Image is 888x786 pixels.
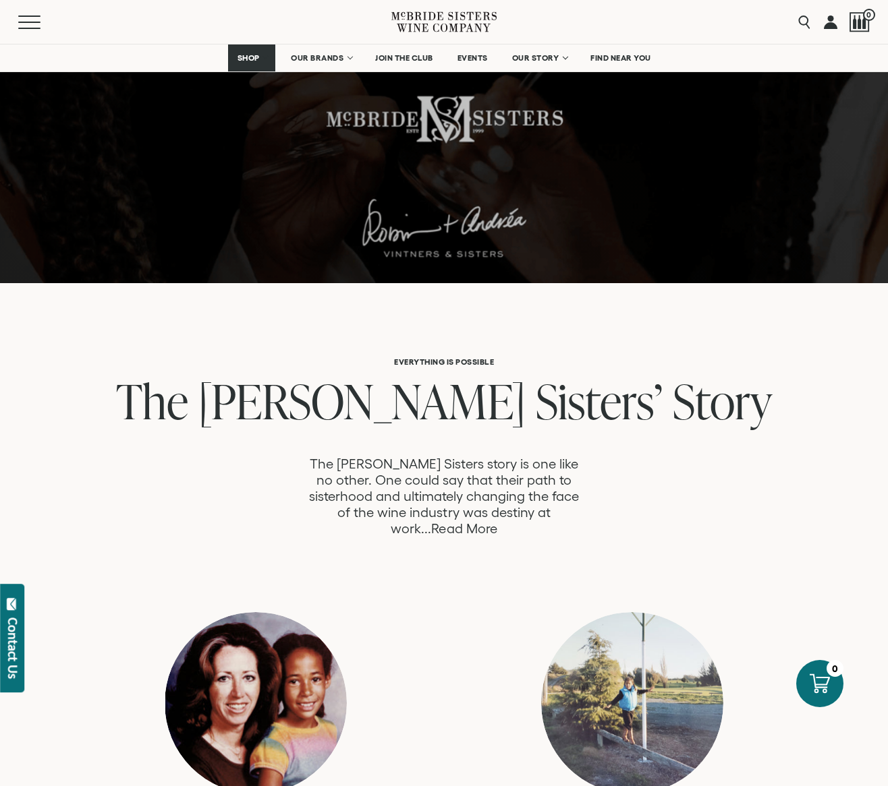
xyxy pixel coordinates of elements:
span: SHOP [237,53,260,63]
p: The [PERSON_NAME] Sisters story is one like no other. One could say that their path to sisterhood... [304,456,584,537]
a: SHOP [228,44,275,71]
span: Sisters’ [536,368,663,433]
span: 0 [863,9,875,21]
a: OUR STORY [503,44,576,71]
span: JOIN THE CLUB [375,53,433,63]
span: OUR BRANDS [291,53,343,63]
a: EVENTS [449,44,497,71]
a: FIND NEAR YOU [582,44,660,71]
span: EVENTS [457,53,488,63]
span: Story [673,368,772,433]
a: JOIN THE CLUB [366,44,442,71]
span: [PERSON_NAME] [198,368,526,433]
a: Read More [431,521,497,537]
span: The [116,368,188,433]
h6: Everything is Possible [82,357,806,366]
span: FIND NEAR YOU [590,53,651,63]
div: Contact Us [6,617,20,679]
span: OUR STORY [512,53,559,63]
a: OUR BRANDS [282,44,360,71]
div: 0 [827,660,843,677]
button: Mobile Menu Trigger [18,16,67,29]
